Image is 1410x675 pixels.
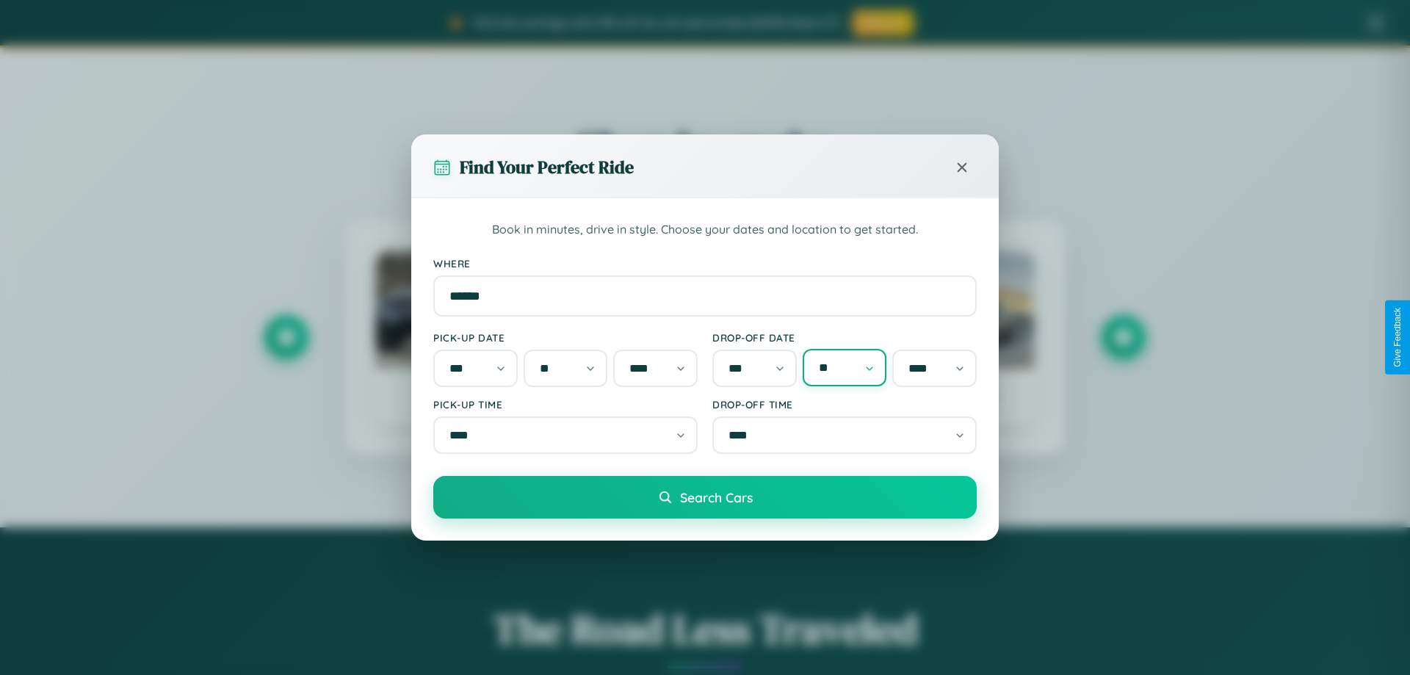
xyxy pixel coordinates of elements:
[433,331,698,344] label: Pick-up Date
[460,155,634,179] h3: Find Your Perfect Ride
[712,331,977,344] label: Drop-off Date
[712,398,977,411] label: Drop-off Time
[433,476,977,519] button: Search Cars
[680,489,753,505] span: Search Cars
[433,398,698,411] label: Pick-up Time
[433,220,977,239] p: Book in minutes, drive in style. Choose your dates and location to get started.
[433,257,977,270] label: Where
